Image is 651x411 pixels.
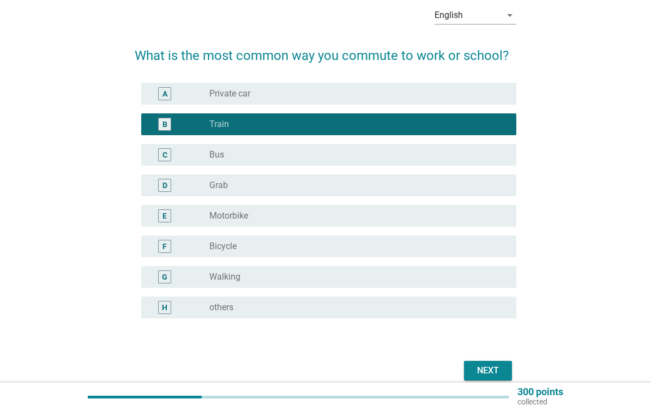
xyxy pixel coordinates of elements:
[209,241,237,252] label: Bicycle
[209,149,224,160] label: Bus
[162,149,167,161] div: C
[162,180,167,191] div: D
[517,387,563,397] p: 300 points
[503,9,516,22] i: arrow_drop_down
[162,271,167,283] div: G
[162,241,167,252] div: F
[435,10,463,20] div: English
[517,397,563,407] p: collected
[473,364,503,377] div: Next
[209,119,229,130] label: Train
[162,210,167,222] div: E
[162,88,167,100] div: A
[162,302,167,313] div: H
[209,180,228,191] label: Grab
[135,35,516,65] h2: What is the most common way you commute to work or school?
[209,271,240,282] label: Walking
[162,119,167,130] div: B
[209,210,248,221] label: Motorbike
[209,88,250,99] label: Private car
[464,361,512,380] button: Next
[209,302,233,313] label: others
